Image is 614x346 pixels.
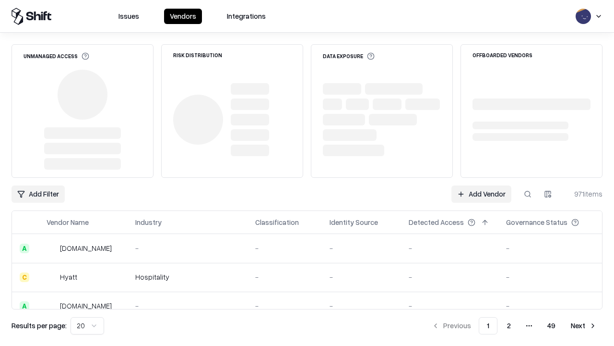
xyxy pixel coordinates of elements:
div: Identity Source [330,217,378,227]
button: 2 [499,317,519,334]
div: Hyatt [60,272,77,282]
div: A [20,244,29,253]
button: Vendors [164,9,202,24]
div: - [135,243,240,253]
div: - [255,243,314,253]
div: - [255,272,314,282]
div: A [20,301,29,311]
nav: pagination [426,317,602,334]
button: 49 [540,317,563,334]
button: Issues [113,9,145,24]
div: Detected Access [409,217,464,227]
div: - [255,301,314,311]
button: Integrations [221,9,272,24]
div: Governance Status [506,217,567,227]
div: 971 items [564,189,602,199]
div: - [330,272,393,282]
button: Add Filter [12,185,65,203]
div: - [409,243,491,253]
div: [DOMAIN_NAME] [60,243,112,253]
div: Offboarded Vendors [472,52,532,58]
div: Industry [135,217,162,227]
button: 1 [479,317,497,334]
div: Unmanaged Access [24,52,89,60]
div: - [409,301,491,311]
img: intrado.com [47,244,56,253]
div: - [506,301,594,311]
div: Classification [255,217,299,227]
p: Results per page: [12,321,67,331]
div: - [409,272,491,282]
div: Vendor Name [47,217,89,227]
div: [DOMAIN_NAME] [60,301,112,311]
div: Hospitality [135,272,240,282]
a: Add Vendor [451,185,511,203]
div: - [135,301,240,311]
div: - [506,272,594,282]
button: Next [565,317,602,334]
div: - [330,243,393,253]
img: primesec.co.il [47,301,56,311]
div: C [20,272,29,282]
div: Risk Distribution [173,52,222,58]
img: Hyatt [47,272,56,282]
div: - [330,301,393,311]
div: - [506,243,594,253]
div: Data Exposure [323,52,375,60]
